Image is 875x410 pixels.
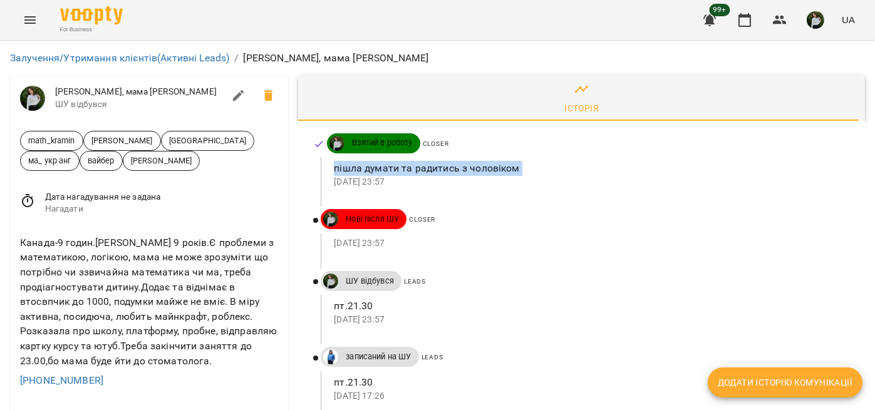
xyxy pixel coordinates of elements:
span: Closer [409,216,435,223]
span: [PERSON_NAME] [123,155,200,167]
span: записаний на ШУ [338,351,418,362]
span: UA [842,13,855,26]
a: ДТ Чавага Вікторія [321,212,338,227]
a: Дащенко Аня [321,349,338,364]
span: Leads [404,278,426,285]
p: [DATE] 17:26 [334,390,845,402]
span: [PERSON_NAME] [84,135,160,146]
div: Канада-9 годин.[PERSON_NAME] 9 років.Є проблеми з математикою, логікою, мама не може зрозуміти що... [18,233,281,371]
span: Взятий в роботу [344,137,420,148]
span: math_kramin [21,135,83,146]
img: 6b662c501955233907b073253d93c30f.jpg [807,11,824,29]
button: UA [837,8,860,31]
p: [DATE] 23:57 [334,237,845,250]
a: Залучення/Утримання клієнтів(Активні Leads) [10,52,229,64]
nav: breadcrumb [10,51,865,66]
span: [PERSON_NAME], мама [PERSON_NAME] [55,86,224,98]
p: [DATE] 23:57 [334,314,845,326]
p: [PERSON_NAME], мама [PERSON_NAME] [244,51,429,66]
a: ДТ Чавага Вікторія [327,136,344,151]
button: Додати історію комунікації [708,367,862,397]
p: пт.21.30 [334,299,845,314]
img: ДТ Чавага Вікторія [20,86,45,111]
p: пішла думати та радитись з чоловіком [334,161,845,176]
span: Leads [422,354,443,361]
img: ДТ Чавага Вікторія [329,136,344,151]
li: / [234,51,238,66]
p: пт.21.30 [334,375,845,390]
p: [DATE] 23:57 [334,176,845,188]
span: ШУ відбувся [55,98,224,111]
span: 99+ [710,4,730,16]
span: Нагадати [45,203,279,215]
img: ДТ Чавага Вікторія [323,274,338,289]
span: Дата нагадування не задана [45,191,279,203]
div: Історія [564,101,599,116]
img: ДТ Чавага Вікторія [323,212,338,227]
span: Closer [423,140,449,147]
span: Нові після ШУ [338,213,406,225]
img: Дащенко Аня [323,349,338,364]
span: Додати історію комунікації [718,375,852,390]
a: [PHONE_NUMBER] [20,374,103,386]
span: [GEOGRAPHIC_DATA] [162,135,254,146]
a: ДТ Чавага Вікторія [321,274,338,289]
span: ма_ укр анг [21,155,79,167]
span: ШУ відбувся [338,275,401,287]
button: Menu [15,5,45,35]
img: Voopty Logo [60,6,123,24]
span: вайбер [80,155,122,167]
span: For Business [60,26,123,34]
